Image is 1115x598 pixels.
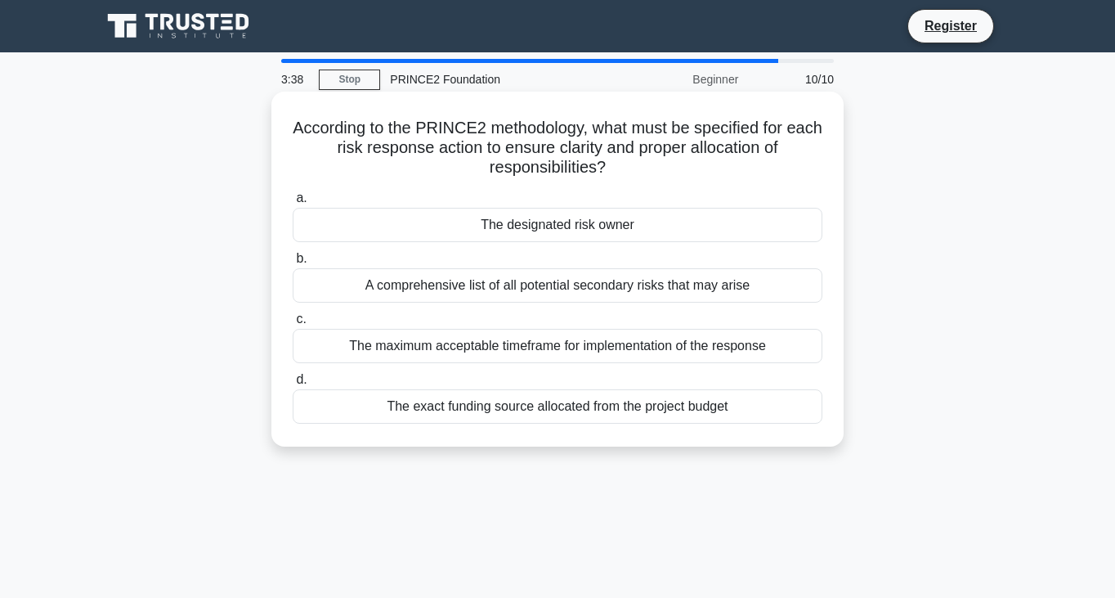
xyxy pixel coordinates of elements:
div: The maximum acceptable timeframe for implementation of the response [293,329,822,363]
span: b. [296,251,307,265]
div: The exact funding source allocated from the project budget [293,389,822,424]
span: a. [296,191,307,205]
div: 3:38 [271,63,319,96]
a: Register [915,16,987,36]
div: 10/10 [748,63,844,96]
a: Stop [319,70,380,90]
div: The designated risk owner [293,208,822,242]
span: d. [296,372,307,386]
div: PRINCE2 Foundation [380,63,605,96]
div: Beginner [605,63,748,96]
div: A comprehensive list of all potential secondary risks that may arise [293,268,822,303]
span: c. [296,312,306,326]
h5: According to the PRINCE2 methodology, what must be specified for each risk response action to ens... [291,118,824,178]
